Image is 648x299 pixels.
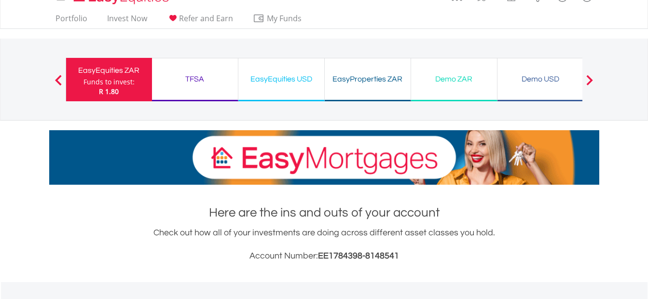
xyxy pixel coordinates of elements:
h1: Here are the ins and outs of your account [49,204,599,221]
div: EasyEquities ZAR [72,64,146,77]
img: EasyMortage Promotion Banner [49,130,599,185]
h3: Account Number: [49,249,599,263]
div: EasyProperties ZAR [331,72,405,86]
div: Demo ZAR [417,72,491,86]
button: Previous [49,80,68,89]
div: Demo USD [503,72,578,86]
a: Portfolio [52,14,91,28]
div: Check out how all of your investments are doing across different asset classes you hold. [49,226,599,263]
button: Next [580,80,599,89]
span: R 1.80 [99,87,119,96]
span: Refer and Earn [179,13,233,24]
a: Invest Now [103,14,151,28]
div: EasyEquities USD [244,72,318,86]
div: TFSA [158,72,232,86]
a: Refer and Earn [163,14,237,28]
div: Funds to invest: [83,77,135,87]
span: EE1784398-8148541 [318,251,399,260]
span: My Funds [253,12,316,25]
